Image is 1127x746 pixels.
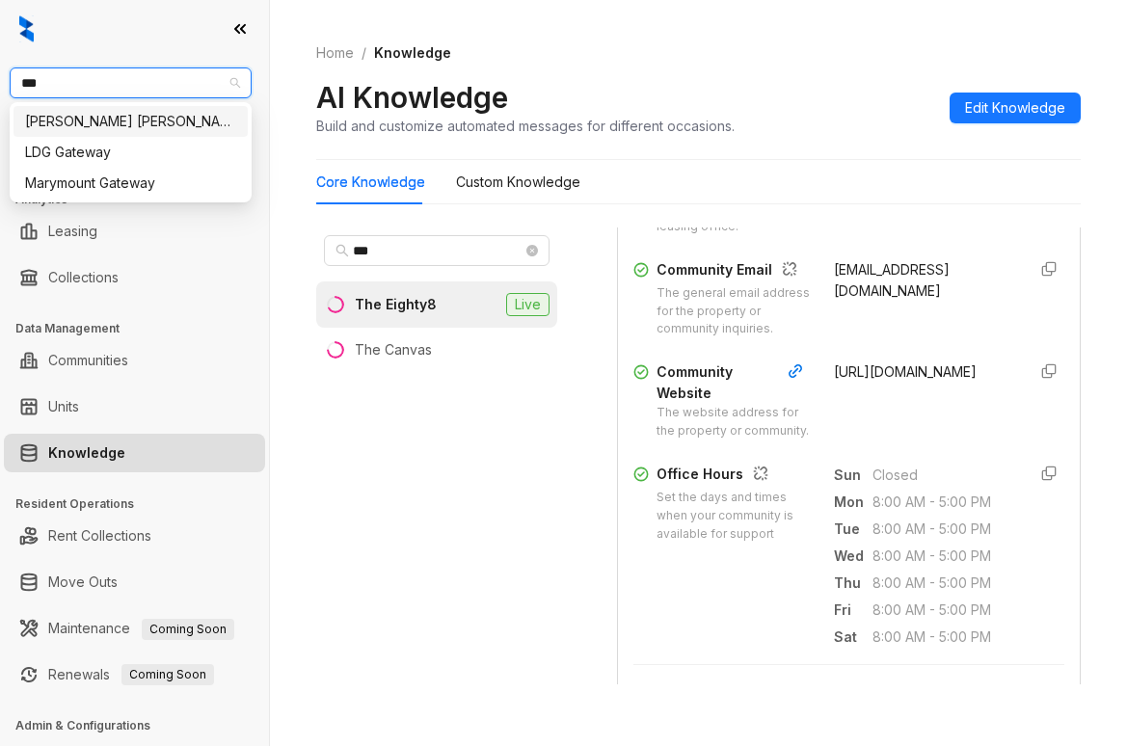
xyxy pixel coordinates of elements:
div: The Eighty8 [355,294,437,315]
li: Units [4,387,265,426]
div: Office Hours [657,464,811,489]
a: RenewalsComing Soon [48,655,214,694]
li: Leasing [4,212,265,251]
span: Wed [834,546,872,567]
span: Coming Soon [142,619,234,640]
h3: Resident Operations [15,495,269,513]
span: Sat [834,626,872,648]
li: Renewals [4,655,265,694]
span: 8:00 AM - 5:00 PM [872,492,1011,513]
div: The website address for the property or community. [657,404,811,440]
div: LDG Gateway [25,142,236,163]
div: Build and customize automated messages for different occasions. [316,116,735,136]
div: The general email address for the property or community inquiries. [657,284,811,339]
span: Fri [834,599,872,621]
span: Edit Knowledge [965,97,1065,119]
span: close-circle [526,245,538,256]
span: Mon [834,492,872,513]
div: Gates Hudson [13,106,248,137]
div: Core Knowledge [316,172,425,193]
li: Knowledge [4,434,265,472]
span: Sun [834,465,872,486]
div: Community Email [657,259,811,284]
div: LDG Gateway [13,137,248,168]
span: Tue [834,519,872,540]
h3: Admin & Configurations [15,717,269,734]
img: logo [19,15,34,42]
h3: Data Management [15,320,269,337]
li: Move Outs [4,563,265,601]
li: Rent Collections [4,517,265,555]
a: Units [48,387,79,426]
a: Move Outs [48,563,118,601]
span: Live [506,293,550,316]
a: Rent Collections [48,517,151,555]
a: Home [312,42,358,64]
div: The Canvas [355,339,432,360]
h2: AI Knowledge [316,79,508,116]
a: Collections [48,258,119,297]
span: Leasing Agent Details [633,680,1064,710]
span: 8:00 AM - 5:00 PM [872,626,1011,648]
a: Communities [48,341,128,380]
span: 8:00 AM - 5:00 PM [872,573,1011,594]
span: [URL][DOMAIN_NAME] [834,363,977,380]
span: Closed [872,465,1011,486]
div: [PERSON_NAME] [PERSON_NAME] [25,111,236,132]
a: Leasing [48,212,97,251]
li: Maintenance [4,609,265,648]
div: Marymount Gateway [25,173,236,194]
span: Coming Soon [121,664,214,685]
div: Marymount Gateway [13,168,248,199]
div: Custom Knowledge [456,172,580,193]
div: Set the days and times when your community is available for support [657,489,811,544]
span: [EMAIL_ADDRESS][DOMAIN_NAME] [834,261,950,299]
div: Community Website [657,361,811,404]
a: Knowledge [48,434,125,472]
span: Thu [834,573,872,594]
li: Leads [4,129,265,168]
span: 8:00 AM - 5:00 PM [872,546,1011,567]
span: 8:00 AM - 5:00 PM [872,519,1011,540]
li: Communities [4,341,265,380]
li: Collections [4,258,265,297]
span: Knowledge [374,44,451,61]
span: search [335,244,349,257]
span: 8:00 AM - 5:00 PM [872,599,1011,621]
li: / [362,42,366,64]
button: Edit Knowledge [950,93,1081,123]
